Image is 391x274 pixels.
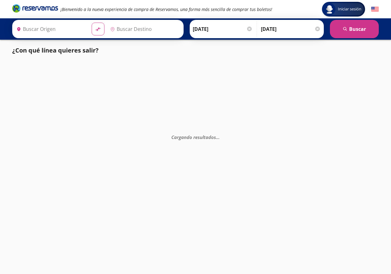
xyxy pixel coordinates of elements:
[60,6,272,12] em: ¡Bienvenido a la nueva experiencia de compra de Reservamos, una forma más sencilla de comprar tus...
[330,20,379,38] button: Buscar
[12,46,99,55] p: ¿Con qué línea quieres salir?
[218,134,220,140] span: .
[193,21,253,37] input: Elegir Fecha
[12,4,58,15] a: Brand Logo
[371,5,379,13] button: English
[108,21,181,37] input: Buscar Destino
[261,21,321,37] input: Opcional
[171,134,220,140] em: Cargando resultados
[12,4,58,13] i: Brand Logo
[216,134,217,140] span: .
[217,134,218,140] span: .
[14,21,87,37] input: Buscar Origen
[335,6,364,12] span: Iniciar sesión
